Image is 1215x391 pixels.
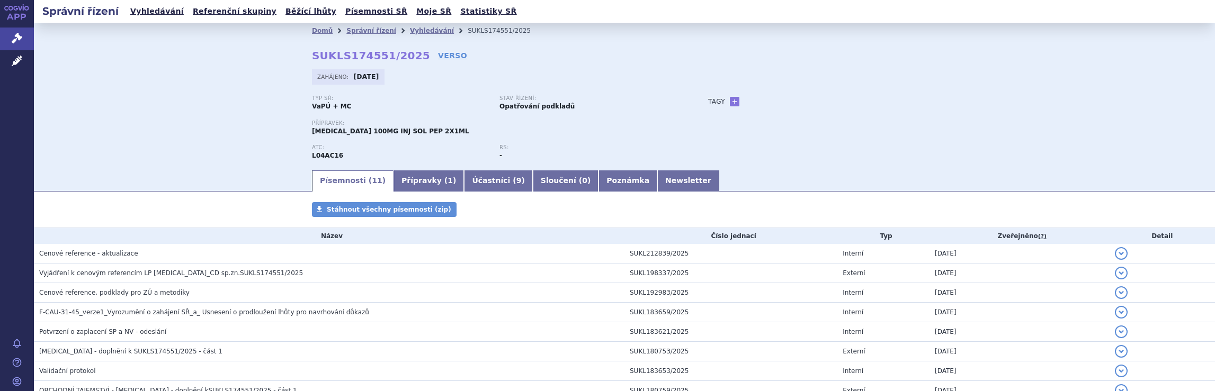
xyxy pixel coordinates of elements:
[39,348,222,355] span: Tremfya - doplnění k SUKLS174551/2025 - část 1
[708,95,725,108] h3: Tagy
[582,176,587,185] span: 0
[657,170,719,192] a: Newsletter
[312,170,394,192] a: Písemnosti (11)
[346,27,396,34] a: Správní řízení
[930,244,1110,263] td: [DATE]
[342,4,410,19] a: Písemnosti SŘ
[312,27,333,34] a: Domů
[930,361,1110,381] td: [DATE]
[312,120,687,126] p: Přípravek:
[39,250,138,257] span: Cenové reference - aktualizace
[464,170,532,192] a: Účastníci (9)
[312,202,457,217] a: Stáhnout všechny písemnosti (zip)
[1115,247,1128,260] button: detail
[843,250,863,257] span: Interní
[930,342,1110,361] td: [DATE]
[39,289,190,296] span: Cenové reference, podklady pro ZÚ a metodiky
[1115,267,1128,279] button: detail
[930,228,1110,244] th: Zveřejněno
[930,322,1110,342] td: [DATE]
[312,95,489,102] p: Typ SŘ:
[410,27,454,34] a: Vyhledávání
[843,348,865,355] span: Externí
[39,367,96,375] span: Validační protokol
[312,128,469,135] span: [MEDICAL_DATA] 100MG INJ SOL PEP 2X1ML
[624,303,837,322] td: SUKL183659/2025
[533,170,598,192] a: Sloučení (0)
[317,72,351,81] span: Zahájeno:
[843,289,863,296] span: Interní
[843,328,863,335] span: Interní
[1038,233,1047,240] abbr: (?)
[1115,345,1128,358] button: detail
[837,228,930,244] th: Typ
[448,176,453,185] span: 1
[624,283,837,303] td: SUKL192983/2025
[624,228,837,244] th: Číslo jednací
[372,176,382,185] span: 11
[457,4,520,19] a: Statistiky SŘ
[312,103,351,110] strong: VaPÚ + MC
[282,4,340,19] a: Běžící lhůty
[624,322,837,342] td: SUKL183621/2025
[312,49,430,62] strong: SUKLS174551/2025
[843,308,863,316] span: Interní
[624,361,837,381] td: SUKL183653/2025
[499,152,502,159] strong: -
[413,4,454,19] a: Moje SŘ
[930,263,1110,283] td: [DATE]
[499,103,575,110] strong: Opatřování podkladů
[930,283,1110,303] td: [DATE]
[1115,306,1128,319] button: detail
[438,50,467,61] a: VERSO
[1110,228,1215,244] th: Detail
[1115,325,1128,338] button: detail
[39,328,166,335] span: Potvrzení o zaplacení SP a NV - odeslání
[34,4,127,19] h2: Správní řízení
[34,228,624,244] th: Název
[843,367,863,375] span: Interní
[312,152,343,159] strong: GUSELKUMAB
[468,23,544,39] li: SUKLS174551/2025
[394,170,464,192] a: Přípravky (1)
[1115,365,1128,377] button: detail
[1115,286,1128,299] button: detail
[39,269,303,277] span: Vyjádření k cenovým referencím LP TREMFYA_CD sp.zn.SUKLS174551/2025
[190,4,280,19] a: Referenční skupiny
[843,269,865,277] span: Externí
[930,303,1110,322] td: [DATE]
[598,170,657,192] a: Poznámka
[354,73,379,80] strong: [DATE]
[39,308,369,316] span: F-CAU-31-45_verze1_Vyrozumění o zahájení SŘ_a_ Usnesení o prodloužení lhůty pro navrhování důkazů
[516,176,522,185] span: 9
[499,144,676,151] p: RS:
[127,4,187,19] a: Vyhledávání
[312,144,489,151] p: ATC:
[327,206,451,213] span: Stáhnout všechny písemnosti (zip)
[730,97,739,106] a: +
[624,263,837,283] td: SUKL198337/2025
[499,95,676,102] p: Stav řízení:
[624,244,837,263] td: SUKL212839/2025
[624,342,837,361] td: SUKL180753/2025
